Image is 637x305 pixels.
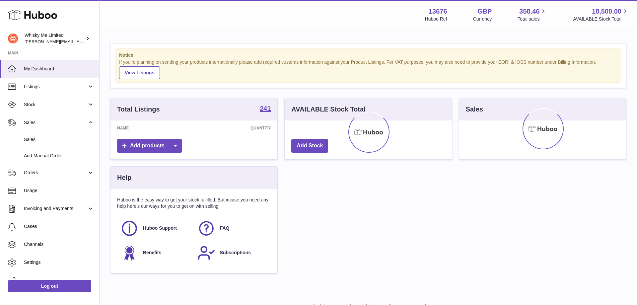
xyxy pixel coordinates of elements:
a: Log out [8,280,91,292]
span: [PERSON_NAME][EMAIL_ADDRESS][DOMAIN_NAME] [25,39,133,44]
div: Huboo Ref [425,16,447,22]
span: Stock [24,102,87,108]
h3: AVAILABLE Stock Total [291,105,365,114]
strong: 241 [260,105,271,112]
span: Huboo Support [143,225,177,231]
strong: GBP [477,7,492,16]
span: AVAILABLE Stock Total [573,16,629,22]
div: Currency [473,16,492,22]
a: FAQ [197,219,268,237]
div: If you're planning on sending your products internationally please add required customs informati... [119,59,617,79]
a: Add Stock [291,139,328,153]
a: 18,500.00 AVAILABLE Stock Total [573,7,629,22]
a: Add products [117,139,182,153]
th: Quantity [182,120,278,136]
span: Sales [24,119,87,126]
span: Invoicing and Payments [24,205,87,212]
span: Usage [24,188,94,194]
div: Whisky Me Limited [25,32,84,45]
a: View Listings [119,66,160,79]
a: Huboo Support [120,219,191,237]
span: FAQ [220,225,230,231]
span: Subscriptions [220,250,251,256]
span: My Dashboard [24,66,94,72]
strong: 13676 [429,7,447,16]
span: Channels [24,241,94,248]
th: Name [110,120,182,136]
a: 358.46 Total sales [518,7,547,22]
span: Total sales [518,16,547,22]
span: Returns [24,277,94,283]
h3: Total Listings [117,105,160,114]
span: Add Manual Order [24,153,94,159]
span: Settings [24,259,94,266]
strong: Notice [119,52,617,58]
a: Benefits [120,244,191,262]
span: Benefits [143,250,161,256]
a: Subscriptions [197,244,268,262]
a: 241 [260,105,271,113]
h3: Help [117,173,131,182]
span: Orders [24,170,87,176]
h3: Sales [466,105,483,114]
p: Huboo is the easy way to get your stock fulfilled. But incase you need any help here's our ways f... [117,197,271,209]
span: 358.46 [519,7,539,16]
span: Sales [24,136,94,143]
img: frances@whiskyshop.com [8,34,18,43]
span: 18,500.00 [592,7,621,16]
span: Cases [24,223,94,230]
span: Listings [24,84,87,90]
